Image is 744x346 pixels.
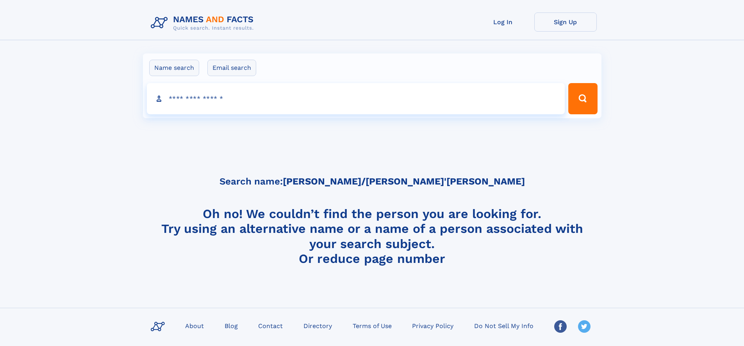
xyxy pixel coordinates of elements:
[472,12,534,32] a: Log In
[534,12,597,32] a: Sign Up
[300,320,335,331] a: Directory
[221,320,241,331] a: Blog
[283,176,525,187] b: [PERSON_NAME]/[PERSON_NAME]'[PERSON_NAME]
[554,320,567,333] img: Facebook
[148,206,597,266] h4: Oh no! We couldn’t find the person you are looking for. Try using an alternative name or a name o...
[409,320,457,331] a: Privacy Policy
[149,60,199,76] label: Name search
[147,83,565,114] input: search input
[148,12,260,34] img: Logo Names and Facts
[219,176,525,187] h5: Search name:
[578,320,591,333] img: Twitter
[350,320,395,331] a: Terms of Use
[471,320,537,331] a: Do Not Sell My Info
[182,320,207,331] a: About
[255,320,286,331] a: Contact
[207,60,256,76] label: Email search
[568,83,597,114] button: Search Button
